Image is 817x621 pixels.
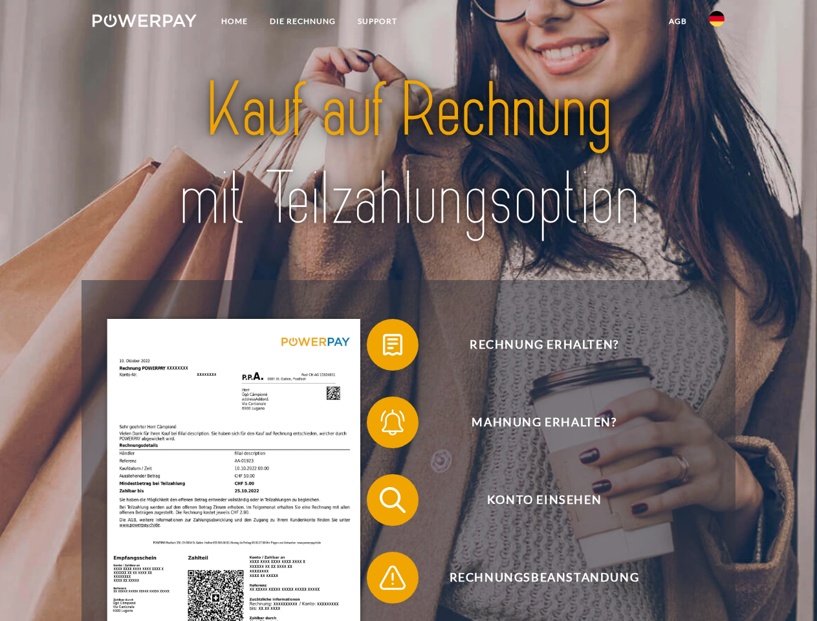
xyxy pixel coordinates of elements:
span: Konto einsehen [386,474,703,526]
img: qb_bell.svg [376,406,409,439]
a: Home [210,10,259,33]
span: Mahnung erhalten? [386,397,703,448]
a: SUPPORT [347,10,408,33]
a: agb [658,10,698,33]
img: de [709,11,724,27]
span: Rechnung erhalten? [386,319,703,371]
img: qb_search.svg [376,484,409,516]
img: logo-powerpay-white.svg [93,14,197,27]
button: Rechnungsbeanstandung [367,552,703,604]
span: Rechnungsbeanstandung [386,552,703,604]
button: Mahnung erhalten? [367,397,703,448]
img: title-powerpay_de.svg [124,62,693,248]
a: DIE RECHNUNG [259,10,347,33]
button: Konto einsehen [367,474,703,526]
button: Rechnung erhalten? [367,319,703,371]
img: qb_warning.svg [376,561,409,594]
img: qb_bill.svg [376,329,409,361]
